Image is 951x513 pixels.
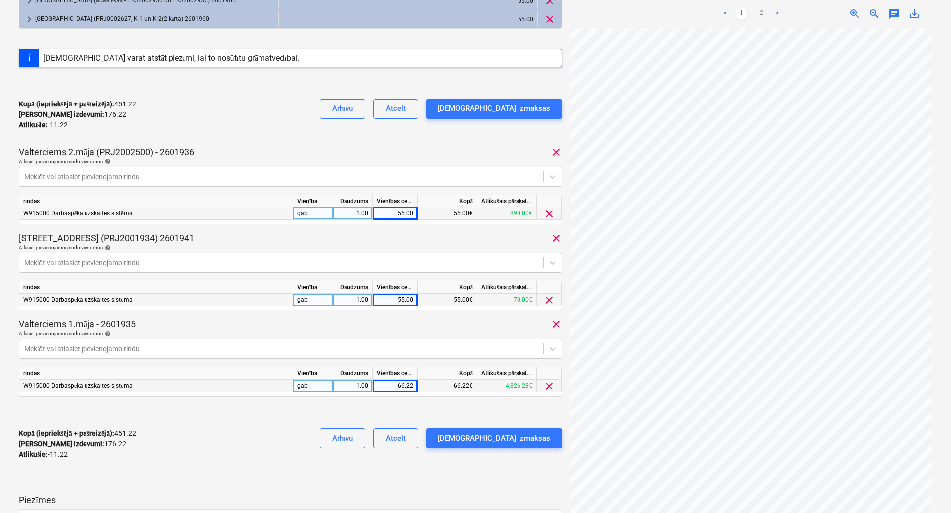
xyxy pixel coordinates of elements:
strong: [PERSON_NAME] izdevumi : [19,440,104,448]
div: 66.22 [377,380,413,392]
span: keyboard_arrow_right [23,13,35,25]
div: 4,826.28€ [477,380,537,392]
a: Next page [771,8,783,20]
a: Page 2 [755,8,767,20]
span: clear [550,146,562,158]
p: Valterciems 1.māja - 2601935 [19,318,136,330]
p: 451.22 [19,428,136,439]
div: Daudzums [333,367,373,380]
div: rindas [19,195,293,207]
p: [STREET_ADDRESS] (PRJ2001934) 2601941 [19,232,194,244]
div: Atlasiet pievienojamos rindu vienumus [19,330,562,337]
span: clear [544,13,556,25]
div: gab [293,207,333,220]
div: Arhīvu [332,102,353,115]
div: Atlasiet pievienojamos rindu vienumus [19,158,562,165]
strong: Kopā (iepriekšējā + pašreizējā) : [19,100,114,108]
div: Arhīvu [332,432,353,445]
div: gab [293,294,333,306]
div: gab [293,380,333,392]
div: Atcelt [386,102,406,115]
div: 55.00 [283,11,534,27]
span: zoom_in [849,8,861,20]
span: clear [550,318,562,330]
div: Atlikušais pārskatītais budžets [477,195,537,207]
div: Atlasiet pievienojamos rindu vienumus [19,244,562,251]
div: 1.00 [337,294,368,306]
strong: Atlikušie : [19,450,48,458]
div: [DEMOGRAPHIC_DATA] izmaksas [438,432,550,445]
p: 451.22 [19,99,136,109]
div: Atcelt [386,432,406,445]
button: Atcelt [373,99,418,119]
button: Arhīvu [320,428,365,448]
div: Kopā [418,281,477,294]
div: rindas [19,367,293,380]
p: 176.22 [19,109,126,120]
div: 55.00 [377,207,413,220]
div: Atlikušais pārskatītais budžets [477,281,537,294]
div: Vienības cena [373,195,418,207]
span: clear [543,380,555,392]
p: -11.22 [19,449,68,460]
span: W915000 Darbaspēka uzskaites sistēma [23,382,133,389]
iframe: Chat Widget [901,465,951,513]
button: [DEMOGRAPHIC_DATA] izmaksas [426,428,562,448]
div: Vienība [293,195,333,207]
span: help [103,331,111,337]
div: Kopā [418,195,477,207]
span: chat [888,8,900,20]
div: Daudzums [333,281,373,294]
div: Atlikušais pārskatītais budžets [477,367,537,380]
div: Vienības cena [373,281,418,294]
div: 70.00€ [477,294,537,306]
p: Piezīmes [19,494,562,506]
div: 55.00€ [418,207,477,220]
div: [DEMOGRAPHIC_DATA] varat atstāt piezīmi, lai to nosūtītu grāmatvedībai. [43,53,300,63]
button: Arhīvu [320,99,365,119]
span: clear [543,208,555,220]
div: Vienība [293,367,333,380]
span: clear [543,294,555,306]
div: 66.22€ [418,380,477,392]
button: [DEMOGRAPHIC_DATA] izmaksas [426,99,562,119]
div: 1.00 [337,380,368,392]
div: Vienības cena [373,367,418,380]
a: Previous page [719,8,731,20]
div: 1.00 [337,207,368,220]
div: 55.00€ [418,294,477,306]
span: zoom_out [868,8,880,20]
strong: [PERSON_NAME] izdevumi : [19,110,104,118]
div: Kopā [418,367,477,380]
div: Vienība [293,281,333,294]
div: [GEOGRAPHIC_DATA] (PRJ0002627, K-1 un K-2(2.kārta) 2601960 [35,11,274,27]
div: [DEMOGRAPHIC_DATA] izmaksas [438,102,550,115]
div: Daudzums [333,195,373,207]
span: help [103,158,111,164]
a: Page 1 is your current page [735,8,747,20]
span: help [103,245,111,251]
strong: Atlikušie : [19,121,48,129]
p: Valterciems 2.māja (PRJ2002500) - 2601936 [19,146,194,158]
span: clear [550,232,562,244]
div: rindas [19,281,293,294]
div: 890.00€ [477,207,537,220]
span: save_alt [908,8,920,20]
p: 176.22 [19,439,126,449]
span: W915000 Darbaspēka uzskaites sistēma [23,296,133,303]
div: 55.00 [377,294,413,306]
p: -11.22 [19,120,68,130]
span: W915000 Darbaspēka uzskaites sistēma [23,210,133,217]
button: Atcelt [373,428,418,448]
strong: Kopā (iepriekšējā + pašreizējā) : [19,429,114,437]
